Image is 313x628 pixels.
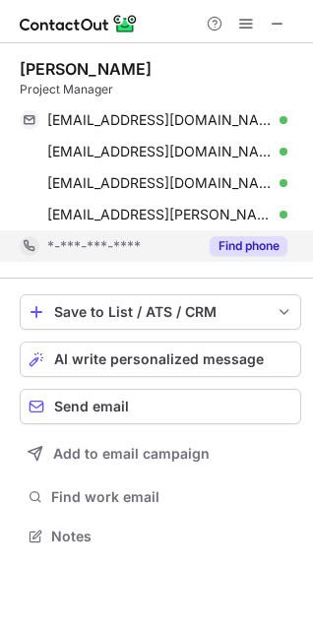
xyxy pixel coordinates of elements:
span: Find work email [51,488,293,506]
span: AI write personalized message [54,351,264,367]
img: ContactOut v5.3.10 [20,12,138,35]
span: [EMAIL_ADDRESS][DOMAIN_NAME] [47,143,273,160]
span: Send email [54,399,129,414]
span: [EMAIL_ADDRESS][DOMAIN_NAME] [47,174,273,192]
div: [PERSON_NAME] [20,59,152,79]
button: Notes [20,523,301,550]
button: AI write personalized message [20,342,301,377]
button: Send email [20,389,301,424]
span: [EMAIL_ADDRESS][PERSON_NAME][DOMAIN_NAME] [47,206,273,223]
button: Add to email campaign [20,436,301,471]
button: Reveal Button [210,236,287,256]
span: [EMAIL_ADDRESS][DOMAIN_NAME] [47,111,273,129]
span: Notes [51,528,293,545]
div: Save to List / ATS / CRM [54,304,267,320]
button: Find work email [20,483,301,511]
button: save-profile-one-click [20,294,301,330]
div: Project Manager [20,81,301,98]
span: Add to email campaign [53,446,210,462]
